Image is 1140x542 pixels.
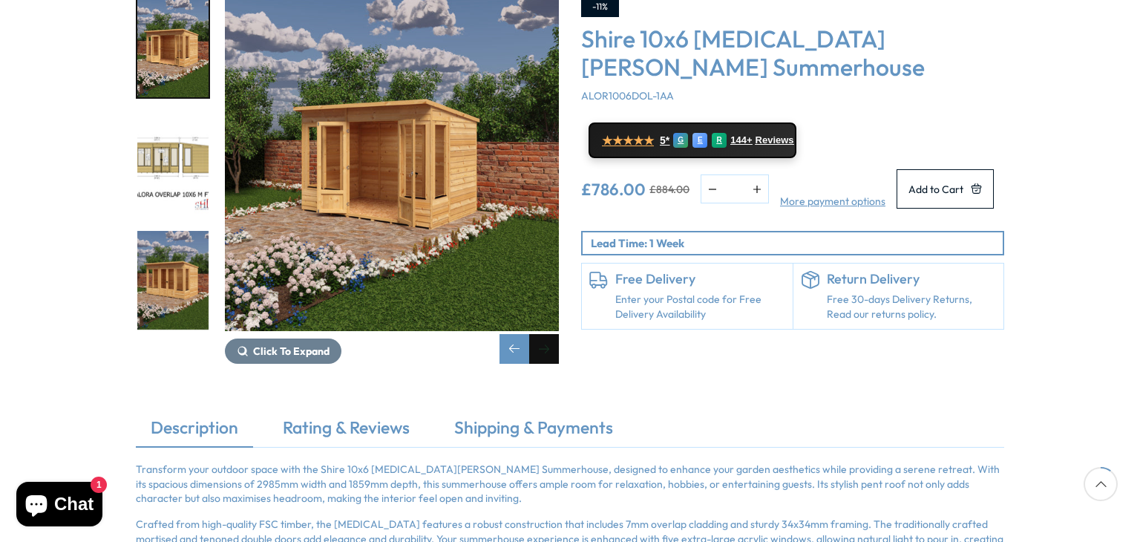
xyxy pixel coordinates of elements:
[136,229,210,331] div: 6 / 10
[136,114,210,215] div: 5 / 10
[581,89,674,102] span: ALOR1006DOL-1AA
[673,133,688,148] div: G
[908,184,963,195] span: Add to Cart
[615,271,785,287] h6: Free Delivery
[897,169,994,209] button: Add to Cart
[12,482,107,530] inbox-online-store-chat: Shopify online store chat
[827,271,997,287] h6: Return Delivery
[137,115,209,214] img: AloraOverlap10x6MFT_200x200.jpg
[591,235,1003,251] p: Lead Time: 1 Week
[692,133,707,148] div: E
[615,293,785,321] a: Enter your Postal code for Free Delivery Availability
[268,416,425,447] a: Rating & Reviews
[137,231,209,330] img: Alora10x6_GARDEN_RH_200x200.jpg
[602,134,654,148] span: ★★★★★
[499,334,529,364] div: Previous slide
[529,334,559,364] div: Next slide
[225,339,341,364] button: Click To Expand
[756,134,794,146] span: Reviews
[253,345,330,358] span: Click To Expand
[712,133,727,148] div: R
[827,293,997,321] p: Free 30-days Delivery Returns, Read our returns policy.
[780,195,885,209] a: More payment options
[581,181,646,197] ins: £786.00
[136,416,253,447] a: Description
[136,463,1004,506] p: Transform your outdoor space with the Shire 10x6 [MEDICAL_DATA][PERSON_NAME] Summerhouse, designe...
[439,416,628,447] a: Shipping & Payments
[581,25,1004,82] h3: Shire 10x6 [MEDICAL_DATA][PERSON_NAME] Summerhouse
[730,134,752,146] span: 144+
[649,184,689,195] del: £884.00
[589,123,796,158] a: ★★★★★ 5* G E R 144+ Reviews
